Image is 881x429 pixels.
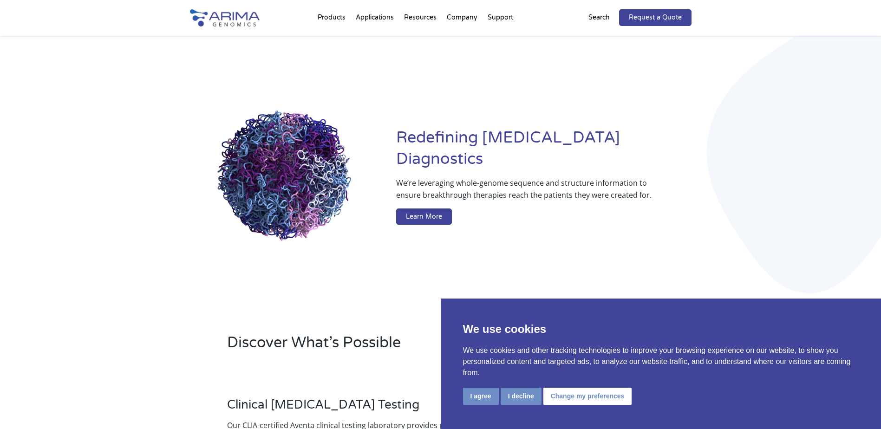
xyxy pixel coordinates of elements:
[543,388,632,405] button: Change my preferences
[396,208,452,225] a: Learn More
[396,177,654,208] p: We’re leveraging whole-genome sequence and structure information to ensure breakthrough therapies...
[501,388,542,405] button: I decline
[463,321,859,338] p: We use cookies
[835,384,881,429] iframe: Chat Widget
[227,397,480,419] h3: Clinical [MEDICAL_DATA] Testing
[396,127,691,177] h1: Redefining [MEDICAL_DATA] Diagnostics
[463,388,499,405] button: I agree
[619,9,692,26] a: Request a Quote
[463,345,859,378] p: We use cookies and other tracking technologies to improve your browsing experience on our website...
[190,9,260,26] img: Arima-Genomics-logo
[588,12,610,24] p: Search
[227,332,559,360] h2: Discover What’s Possible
